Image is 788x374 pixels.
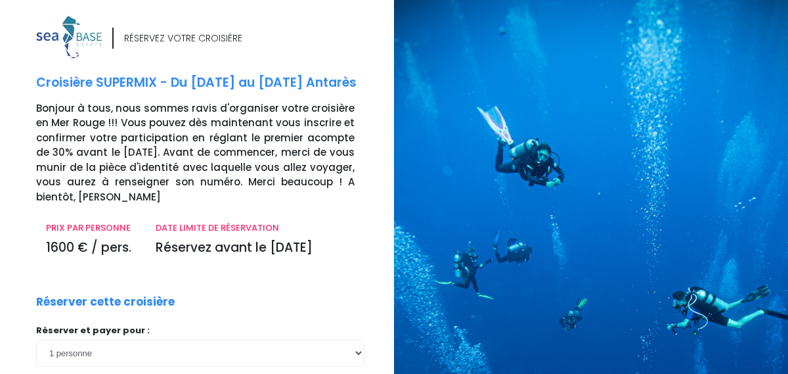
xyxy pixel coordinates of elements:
[46,239,136,258] p: 1600 € / pers.
[156,222,355,235] p: DATE LIMITE DE RÉSERVATION
[36,16,102,58] img: logo_color1.png
[36,74,384,93] p: Croisière SUPERMIX - Du [DATE] au [DATE] Antarès
[124,32,242,45] div: RÉSERVEZ VOTRE CROISIÈRE
[46,222,136,235] p: PRIX PAR PERSONNE
[156,239,355,258] p: Réservez avant le [DATE]
[36,324,364,337] p: Réserver et payer pour :
[36,101,384,205] p: Bonjour à tous, nous sommes ravis d'organiser votre croisière en Mer Rouge !!! Vous pouvez dès ma...
[36,294,175,311] p: Réserver cette croisière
